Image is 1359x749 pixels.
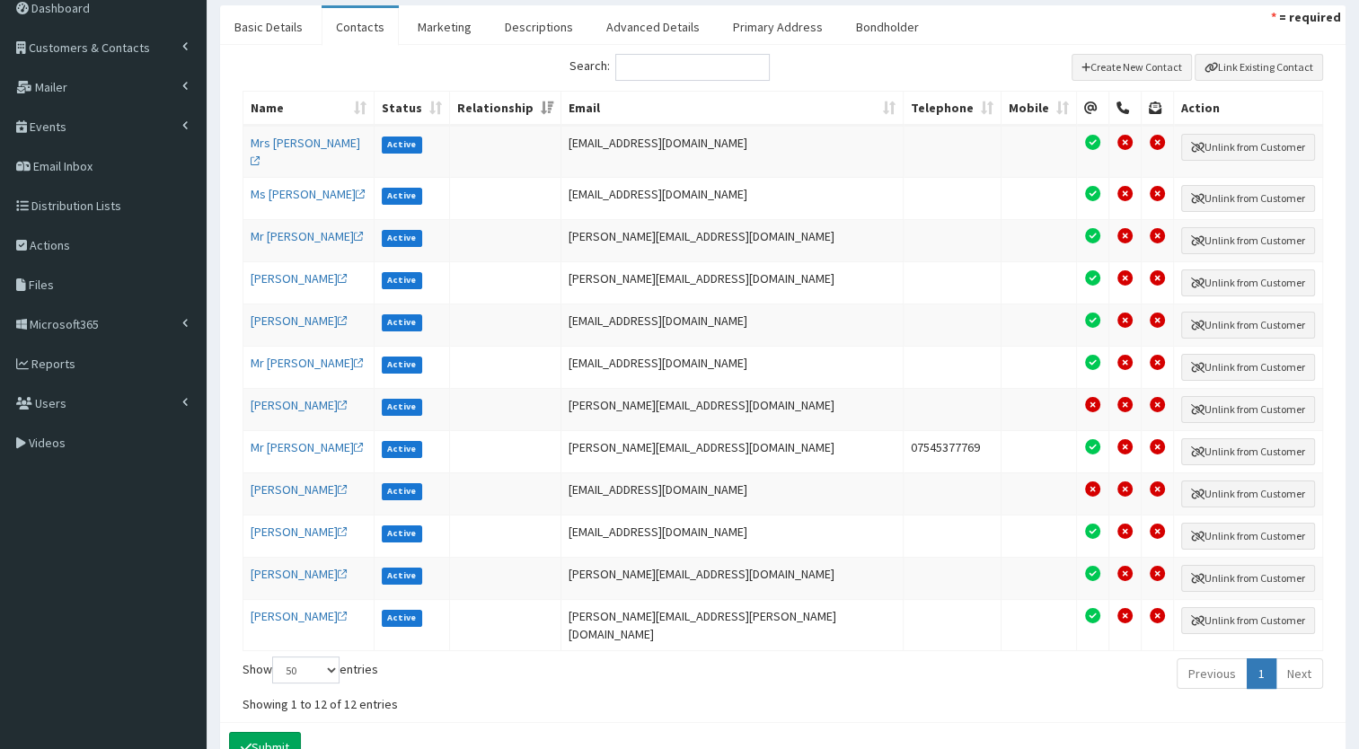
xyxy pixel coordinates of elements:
a: Basic Details [220,8,317,46]
label: Active [382,230,422,246]
label: Active [382,610,422,626]
a: Previous [1177,658,1248,689]
button: Unlink from Customer [1181,354,1315,381]
a: Marketing [403,8,486,46]
label: Active [382,483,422,499]
th: Relationship: activate to sort column ascending [450,92,561,126]
a: Mr [PERSON_NAME] [251,355,364,371]
span: Events [30,119,66,135]
a: Descriptions [490,8,587,46]
th: Telephone: activate to sort column ascending [904,92,1002,126]
td: [EMAIL_ADDRESS][DOMAIN_NAME] [561,177,904,219]
strong: = required [1279,9,1341,25]
td: 07545377769 [904,430,1002,472]
select: Showentries [272,656,340,683]
a: Mr [PERSON_NAME] [251,228,364,244]
button: Unlink from Customer [1181,134,1315,161]
label: Active [382,568,422,584]
span: Mailer [35,79,67,95]
label: Show entries [243,656,378,683]
td: [EMAIL_ADDRESS][DOMAIN_NAME] [561,304,904,346]
td: [EMAIL_ADDRESS][DOMAIN_NAME] [561,126,904,177]
a: Mr [PERSON_NAME] [251,439,364,455]
button: Unlink from Customer [1181,607,1315,634]
td: [PERSON_NAME][EMAIL_ADDRESS][DOMAIN_NAME] [561,557,904,599]
span: Email Inbox [33,158,93,174]
button: Unlink from Customer [1181,480,1315,507]
button: Unlink from Customer [1181,269,1315,296]
label: Active [382,314,422,330]
button: Unlink from Customer [1181,438,1315,465]
a: Advanced Details [592,8,714,46]
a: Contacts [322,8,399,46]
div: Showing 1 to 12 of 12 entries [243,688,585,713]
th: Mobile: activate to sort column ascending [1002,92,1077,126]
a: [PERSON_NAME] [251,481,348,498]
button: Create New Contact [1072,54,1193,81]
span: Customers & Contacts [29,40,150,56]
th: Post Permission [1142,92,1174,126]
button: Unlink from Customer [1181,396,1315,423]
span: Actions [30,237,70,253]
button: Unlink from Customer [1181,523,1315,550]
span: Files [29,277,54,293]
label: Active [382,272,422,288]
th: Email: activate to sort column ascending [561,92,904,126]
button: Unlink from Customer [1181,185,1315,212]
a: [PERSON_NAME] [251,608,348,624]
th: Telephone Permission [1109,92,1142,126]
span: Users [35,395,66,411]
label: Active [382,399,422,415]
th: Action [1174,92,1323,126]
label: Active [382,441,422,457]
a: [PERSON_NAME] [251,566,348,582]
label: Active [382,188,422,204]
th: Name: activate to sort column ascending [243,92,375,126]
label: Active [382,525,422,542]
a: Primary Address [719,8,837,46]
td: [EMAIL_ADDRESS][DOMAIN_NAME] [561,472,904,515]
button: Link Existing Contact [1195,54,1323,81]
td: [EMAIL_ADDRESS][DOMAIN_NAME] [561,515,904,557]
a: [PERSON_NAME] [251,524,348,540]
label: Active [382,137,422,153]
td: [PERSON_NAME][EMAIL_ADDRESS][DOMAIN_NAME] [561,388,904,430]
button: Unlink from Customer [1181,312,1315,339]
a: [PERSON_NAME] [251,397,348,413]
span: Microsoft365 [30,316,99,332]
td: [PERSON_NAME][EMAIL_ADDRESS][PERSON_NAME][DOMAIN_NAME] [561,599,904,650]
span: Videos [29,435,66,451]
input: Search: [615,54,770,81]
span: Distribution Lists [31,198,121,214]
span: Reports [31,356,75,372]
td: [EMAIL_ADDRESS][DOMAIN_NAME] [561,346,904,388]
label: Active [382,357,422,373]
a: Next [1275,658,1323,689]
a: Mrs [PERSON_NAME] [251,135,360,169]
a: [PERSON_NAME] [251,313,348,329]
a: Ms [PERSON_NAME] [251,186,366,202]
td: [PERSON_NAME][EMAIL_ADDRESS][DOMAIN_NAME] [561,261,904,304]
a: 1 [1247,658,1276,689]
th: Status: activate to sort column ascending [375,92,450,126]
a: Bondholder [842,8,933,46]
button: Unlink from Customer [1181,565,1315,592]
td: [PERSON_NAME][EMAIL_ADDRESS][DOMAIN_NAME] [561,219,904,261]
a: [PERSON_NAME] [251,270,348,286]
button: Unlink from Customer [1181,227,1315,254]
label: Search: [569,54,770,81]
th: Email Permission [1077,92,1109,126]
td: [PERSON_NAME][EMAIL_ADDRESS][DOMAIN_NAME] [561,430,904,472]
